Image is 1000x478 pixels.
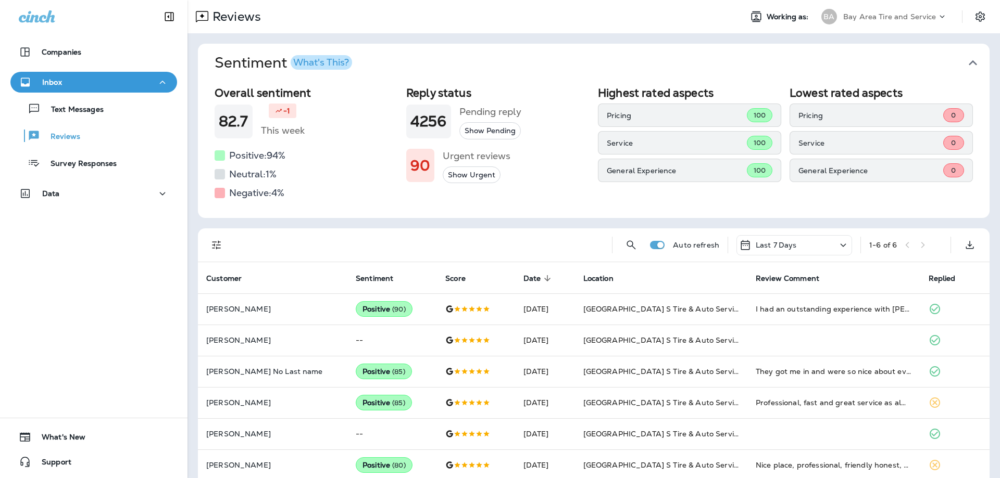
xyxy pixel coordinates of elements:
[523,274,555,283] span: Date
[206,398,339,407] p: [PERSON_NAME]
[40,132,80,142] p: Reviews
[10,98,177,120] button: Text Messages
[621,235,642,255] button: Search Reviews
[598,86,781,99] h2: Highest rated aspects
[10,451,177,472] button: Support
[790,86,973,99] h2: Lowest rated aspects
[756,304,911,314] div: I had an outstanding experience with Joe at Bay Area Point Tires. When a tire on my car completel...
[229,185,284,201] h5: Negative: 4 %
[821,9,837,24] div: BA
[583,274,614,283] span: Location
[31,433,85,445] span: What's New
[951,111,956,120] span: 0
[459,122,521,139] button: Show Pending
[10,427,177,447] button: What's New
[40,159,117,169] p: Survey Responses
[754,111,766,120] span: 100
[445,274,479,283] span: Score
[767,12,811,21] span: Working as:
[291,55,352,70] button: What's This?
[356,364,412,379] div: Positive
[347,325,437,356] td: --
[198,82,990,218] div: SentimentWhat's This?
[754,138,766,147] span: 100
[208,9,261,24] p: Reviews
[10,72,177,93] button: Inbox
[392,461,406,470] span: ( 80 )
[445,274,466,283] span: Score
[10,152,177,174] button: Survey Responses
[206,235,227,255] button: Filters
[392,305,406,314] span: ( 90 )
[206,44,998,82] button: SentimentWhat's This?
[215,54,352,72] h1: Sentiment
[607,111,747,120] p: Pricing
[583,335,742,345] span: [GEOGRAPHIC_DATA] S Tire & Auto Service
[515,325,575,356] td: [DATE]
[356,457,413,473] div: Positive
[356,301,413,317] div: Positive
[971,7,990,26] button: Settings
[929,274,969,283] span: Replied
[206,274,255,283] span: Customer
[229,147,285,164] h5: Positive: 94 %
[206,367,339,376] p: [PERSON_NAME] No Last name
[392,367,405,376] span: ( 85 )
[754,166,766,175] span: 100
[406,86,590,99] h2: Reply status
[515,387,575,418] td: [DATE]
[356,274,407,283] span: Sentiment
[206,305,339,313] p: [PERSON_NAME]
[356,274,393,283] span: Sentiment
[756,460,911,470] div: Nice place, professional, friendly honest, people!
[673,241,719,249] p: Auto refresh
[951,166,956,175] span: 0
[283,106,290,116] p: -1
[798,111,943,120] p: Pricing
[206,274,242,283] span: Customer
[583,398,742,407] span: [GEOGRAPHIC_DATA] S Tire & Auto Service
[798,139,943,147] p: Service
[756,241,797,249] p: Last 7 Days
[951,138,956,147] span: 0
[10,42,177,62] button: Companies
[443,148,510,164] h5: Urgent reviews
[583,460,742,470] span: [GEOGRAPHIC_DATA] S Tire & Auto Service
[155,6,184,27] button: Collapse Sidebar
[607,166,747,175] p: General Experience
[756,366,911,377] div: They got me in and were so nice about everything! will definitely go back!
[798,166,943,175] p: General Experience
[459,104,521,120] h5: Pending reply
[206,430,339,438] p: [PERSON_NAME]
[42,189,60,198] p: Data
[229,166,277,183] h5: Neutral: 1 %
[607,139,747,147] p: Service
[523,274,541,283] span: Date
[583,367,742,376] span: [GEOGRAPHIC_DATA] S Tire & Auto Service
[261,122,305,139] h5: This week
[206,461,339,469] p: [PERSON_NAME]
[583,274,627,283] span: Location
[756,274,833,283] span: Review Comment
[206,336,339,344] p: [PERSON_NAME]
[756,397,911,408] div: Professional, fast and great service as always!
[583,429,742,438] span: [GEOGRAPHIC_DATA] S Tire & Auto Service
[347,418,437,449] td: --
[443,166,501,184] button: Show Urgent
[293,58,349,67] div: What's This?
[843,12,936,21] p: Bay Area Tire and Service
[10,125,177,147] button: Reviews
[515,293,575,325] td: [DATE]
[356,395,412,410] div: Positive
[515,418,575,449] td: [DATE]
[219,113,248,130] h1: 82.7
[42,48,81,56] p: Companies
[215,86,398,99] h2: Overall sentiment
[410,157,430,174] h1: 90
[31,458,71,470] span: Support
[41,105,104,115] p: Text Messages
[410,113,447,130] h1: 4256
[42,78,62,86] p: Inbox
[10,183,177,204] button: Data
[869,241,897,249] div: 1 - 6 of 6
